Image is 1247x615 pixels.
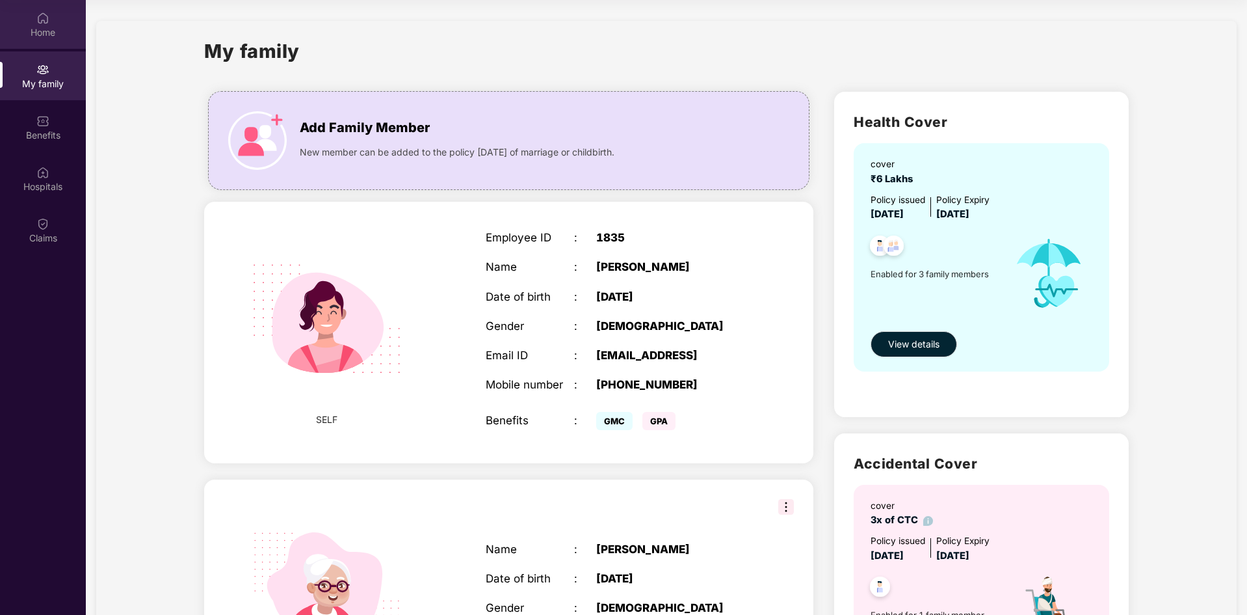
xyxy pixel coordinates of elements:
[642,412,676,430] span: GPA
[596,601,751,614] div: [DEMOGRAPHIC_DATA]
[36,166,49,179] img: svg+xml;base64,PHN2ZyBpZD0iSG9zcGl0YWxzIiB4bWxucz0iaHR0cDovL3d3dy53My5vcmcvMjAwMC9zdmciIHdpZHRoPS...
[864,232,896,264] img: svg+xml;base64,PHN2ZyB4bWxucz0iaHR0cDovL3d3dy53My5vcmcvMjAwMC9zdmciIHdpZHRoPSI0OC45NDMiIGhlaWdodD...
[1001,223,1097,325] img: icon
[36,12,49,25] img: svg+xml;base64,PHN2ZyBpZD0iSG9tZSIgeG1sbnM9Imh0dHA6Ly93d3cudzMub3JnLzIwMDAvc3ZnIiB3aWR0aD0iMjAiIG...
[871,534,925,549] div: Policy issued
[36,63,49,76] img: svg+xml;base64,PHN2ZyB3aWR0aD0iMjAiIGhlaWdodD0iMjAiIHZpZXdCb3g9IjAgMCAyMCAyMCIgZmlsbD0ibm9uZSIgeG...
[871,514,933,526] span: 3x of CTC
[871,331,957,357] button: View details
[596,572,751,585] div: [DATE]
[574,320,596,333] div: :
[204,36,300,66] h1: My family
[574,543,596,556] div: :
[878,232,910,264] img: svg+xml;base64,PHN2ZyB4bWxucz0iaHR0cDovL3d3dy53My5vcmcvMjAwMC9zdmciIHdpZHRoPSI0OC45NDMiIGhlaWdodD...
[936,208,969,220] span: [DATE]
[300,118,430,138] span: Add Family Member
[486,378,574,391] div: Mobile number
[486,231,574,244] div: Employee ID
[574,414,596,427] div: :
[871,499,933,513] div: cover
[596,412,633,430] span: GMC
[871,173,918,185] span: ₹6 Lakhs
[871,267,1001,280] span: Enabled for 3 family members
[936,550,969,562] span: [DATE]
[574,349,596,362] div: :
[871,208,904,220] span: [DATE]
[596,349,751,362] div: [EMAIL_ADDRESS]
[228,111,287,170] img: icon
[486,320,574,333] div: Gender
[486,543,574,556] div: Name
[486,572,574,585] div: Date of birth
[486,414,574,427] div: Benefits
[574,231,596,244] div: :
[486,260,574,273] div: Name
[854,453,1109,474] h2: Accidental Cover
[596,290,751,303] div: [DATE]
[574,290,596,303] div: :
[936,193,990,208] div: Policy Expiry
[36,115,49,128] img: svg+xml;base64,PHN2ZyBpZD0iQmVuZWZpdHMiIHhtbG5zPSJodHRwOi8vd3d3LnczLm9yZy8yMDAwL3N2ZyIgd2lkdGg9Ij...
[36,217,49,230] img: svg+xml;base64,PHN2ZyBpZD0iQ2xhaW0iIHhtbG5zPSJodHRwOi8vd3d3LnczLm9yZy8yMDAwL3N2ZyIgd2lkdGg9IjIwIi...
[596,543,751,556] div: [PERSON_NAME]
[888,337,939,351] span: View details
[574,378,596,391] div: :
[316,413,337,427] span: SELF
[300,145,614,159] span: New member can be added to the policy [DATE] of marriage or childbirth.
[486,601,574,614] div: Gender
[596,378,751,391] div: [PHONE_NUMBER]
[854,111,1109,133] h2: Health Cover
[486,349,574,362] div: Email ID
[871,157,918,172] div: cover
[936,534,990,549] div: Policy Expiry
[486,290,574,303] div: Date of birth
[574,572,596,585] div: :
[596,320,751,333] div: [DEMOGRAPHIC_DATA]
[864,573,896,605] img: svg+xml;base64,PHN2ZyB4bWxucz0iaHR0cDovL3d3dy53My5vcmcvMjAwMC9zdmciIHdpZHRoPSI0OC45NDMiIGhlaWdodD...
[871,193,925,208] div: Policy issued
[923,516,933,526] img: info
[574,260,596,273] div: :
[574,601,596,614] div: :
[871,550,904,562] span: [DATE]
[233,225,420,413] img: svg+xml;base64,PHN2ZyB4bWxucz0iaHR0cDovL3d3dy53My5vcmcvMjAwMC9zdmciIHdpZHRoPSIyMjQiIGhlaWdodD0iMT...
[778,499,794,515] img: svg+xml;base64,PHN2ZyB3aWR0aD0iMzIiIGhlaWdodD0iMzIiIHZpZXdCb3g9IjAgMCAzMiAzMiIgZmlsbD0ibm9uZSIgeG...
[596,231,751,244] div: 1835
[596,260,751,273] div: [PERSON_NAME]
